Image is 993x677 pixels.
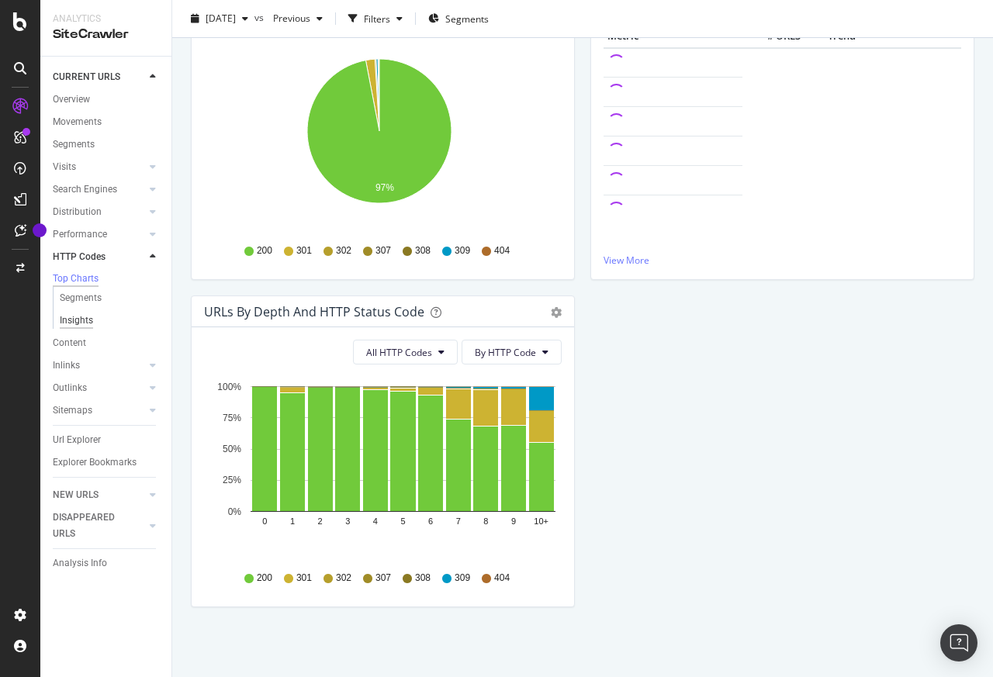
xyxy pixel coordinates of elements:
div: Outlinks [53,380,87,396]
a: Outlinks [53,380,145,396]
div: Overview [53,92,90,108]
text: 3 [345,517,350,527]
a: Top Charts [53,271,161,287]
text: 75% [223,413,241,423]
div: Inlinks [53,357,80,374]
span: All HTTP Codes [366,346,432,359]
text: 5 [400,517,405,527]
text: 100% [217,382,241,392]
span: 309 [455,244,470,257]
div: Explorer Bookmarks [53,454,137,471]
button: Segments [422,6,495,31]
text: 6 [428,517,433,527]
text: 50% [223,444,241,454]
button: By HTTP Code [462,340,562,364]
div: Sitemaps [53,402,92,419]
div: SiteCrawler [53,26,159,43]
text: 0 [262,517,267,527]
a: Movements [53,114,161,130]
span: 301 [296,572,312,585]
div: Insights [60,313,93,329]
text: 0% [228,506,242,517]
text: 2 [318,517,323,527]
div: Visits [53,159,76,175]
a: Performance [53,226,145,243]
a: HTTP Codes [53,249,145,265]
div: Performance [53,226,107,243]
a: Inlinks [53,357,145,374]
div: Filters [364,12,390,25]
div: Distribution [53,204,102,220]
span: 307 [375,572,391,585]
a: Explorer Bookmarks [53,454,161,471]
a: View More [604,254,961,267]
svg: A chart. [204,377,555,557]
text: 25% [223,475,241,486]
a: Overview [53,92,161,108]
span: 404 [494,572,510,585]
div: Search Engines [53,181,117,198]
a: Segments [60,290,161,306]
button: [DATE] [185,6,254,31]
a: Sitemaps [53,402,145,419]
a: Visits [53,159,145,175]
text: 4 [373,517,378,527]
span: vs [254,10,267,23]
a: Content [53,335,161,351]
div: URLs by Depth and HTTP Status Code [204,304,424,320]
div: NEW URLS [53,487,99,503]
div: Segments [53,136,95,153]
div: Content [53,335,86,351]
div: Analysis Info [53,555,107,572]
a: Segments [53,136,161,153]
a: Distribution [53,204,145,220]
span: By HTTP Code [475,346,536,359]
a: Url Explorer [53,432,161,448]
span: 2025 Oct. 12th [206,12,236,25]
a: Search Engines [53,181,145,198]
span: 200 [257,572,272,585]
button: All HTTP Codes [353,340,458,364]
span: 309 [455,572,470,585]
a: Analysis Info [53,555,161,572]
button: Filters [342,6,409,31]
a: NEW URLS [53,487,145,503]
div: Analytics [53,12,159,26]
div: Url Explorer [53,432,101,448]
div: Tooltip anchor [33,223,47,237]
span: 308 [415,572,431,585]
a: Insights [60,313,161,329]
button: Previous [267,6,329,31]
text: 9 [511,517,516,527]
span: 302 [336,572,351,585]
div: Movements [53,114,102,130]
div: gear [551,307,562,318]
span: 308 [415,244,431,257]
text: 1 [290,517,295,527]
span: Segments [445,12,489,25]
div: Open Intercom Messenger [940,624,977,661]
div: HTTP Codes [53,249,106,265]
text: 97% [375,182,394,193]
span: 307 [375,244,391,257]
text: 7 [456,517,461,527]
span: 200 [257,244,272,257]
div: CURRENT URLS [53,69,120,85]
text: 10+ [534,517,548,527]
text: 8 [483,517,488,527]
span: 404 [494,244,510,257]
span: Previous [267,12,310,25]
div: DISAPPEARED URLS [53,509,131,542]
div: Top Charts [53,272,99,285]
div: Segments [60,290,102,306]
svg: A chart. [204,50,555,230]
a: CURRENT URLS [53,69,145,85]
span: 301 [296,244,312,257]
span: 302 [336,244,351,257]
a: DISAPPEARED URLS [53,509,145,542]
